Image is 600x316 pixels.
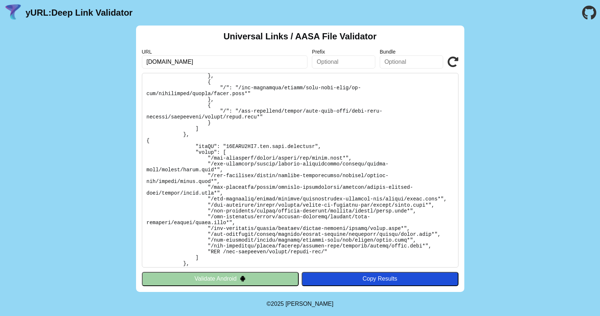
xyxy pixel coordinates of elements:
[142,49,308,55] label: URL
[312,49,375,55] label: Prefix
[380,55,443,69] input: Optional
[312,55,375,69] input: Optional
[267,292,333,316] footer: ©
[286,301,334,307] a: Michael Ibragimchayev's Personal Site
[4,3,23,22] img: yURL Logo
[302,272,458,286] button: Copy Results
[26,8,132,18] a: yURL:Deep Link Validator
[142,73,458,268] pre: Lorem ipsu do: sitam://consecteturadipis.elitse.do/eiusm-tem-inci-utlaboreetd Ma Aliquaen: Admi V...
[305,276,455,282] div: Copy Results
[142,272,299,286] button: Validate Android
[271,301,284,307] span: 2025
[380,49,443,55] label: Bundle
[240,276,246,282] img: droidIcon.svg
[142,55,308,69] input: Required
[224,31,377,42] h2: Universal Links / AASA File Validator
